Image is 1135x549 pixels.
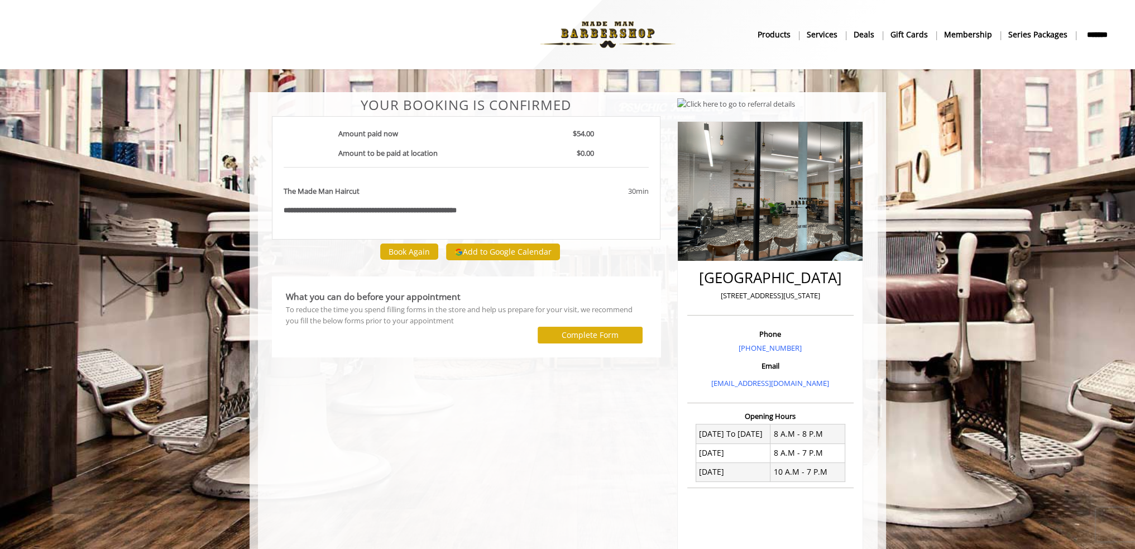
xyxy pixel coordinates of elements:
a: Gift cardsgift cards [883,26,936,42]
button: Book Again [380,244,438,260]
td: 8 A.M - 7 P.M [770,443,845,462]
a: Series packagesSeries packages [1000,26,1076,42]
b: Services [807,28,837,41]
img: Made Man Barbershop logo [531,4,684,65]
b: Amount paid now [338,128,398,139]
td: 10 A.M - 7 P.M [770,462,845,481]
h3: Opening Hours [687,412,854,420]
button: Complete Form [538,327,643,343]
td: 8 A.M - 8 P.M [770,424,845,443]
b: products [758,28,791,41]
b: Series packages [1008,28,1067,41]
b: What you can do before your appointment [286,290,461,303]
b: Membership [944,28,992,41]
td: [DATE] To [DATE] [696,424,770,443]
h3: Email [690,362,851,370]
b: Deals [854,28,874,41]
p: [STREET_ADDRESS][US_STATE] [690,290,851,302]
button: Add to Google Calendar [446,244,560,260]
a: Productsproducts [750,26,799,42]
b: Amount to be paid at location [338,148,438,158]
b: $54.00 [573,128,594,139]
center: Your Booking is confirmed [272,98,661,112]
td: [DATE] [696,462,770,481]
div: 30min [538,185,649,197]
b: gift cards [890,28,928,41]
b: The Made Man Haircut [284,185,360,197]
label: Complete Form [562,331,619,340]
h3: Phone [690,330,851,338]
td: [DATE] [696,443,770,462]
a: ServicesServices [799,26,846,42]
div: To reduce the time you spend filling forms in the store and help us prepare for your visit, we re... [286,304,647,327]
h2: [GEOGRAPHIC_DATA] [690,270,851,286]
a: MembershipMembership [936,26,1000,42]
a: [EMAIL_ADDRESS][DOMAIN_NAME] [711,378,829,388]
a: DealsDeals [846,26,883,42]
a: [PHONE_NUMBER] [739,343,802,353]
b: $0.00 [577,148,594,158]
img: Click here to go to referral details [677,98,795,110]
